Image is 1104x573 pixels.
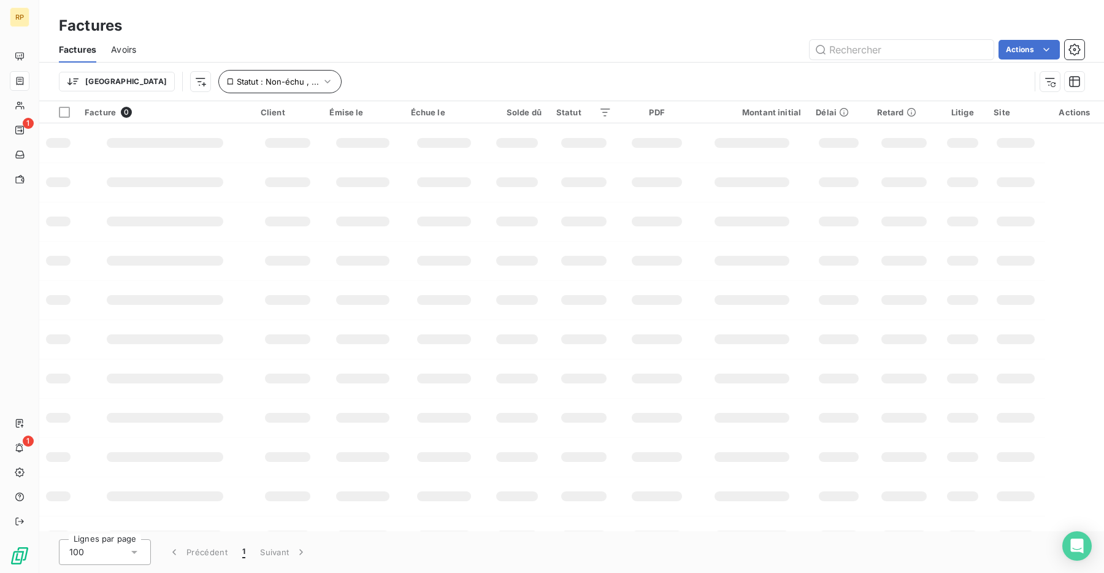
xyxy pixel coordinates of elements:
div: Litige [946,107,979,117]
div: PDF [626,107,688,117]
input: Rechercher [810,40,994,60]
div: Montant initial [703,107,802,117]
span: 1 [242,546,245,558]
div: Retard [877,107,932,117]
span: Avoirs [111,44,136,56]
div: Échue le [411,107,478,117]
div: Émise le [329,107,396,117]
button: 1 [235,539,253,565]
h3: Factures [59,15,122,37]
span: Statut : Non-échu , ... [237,77,319,87]
div: Open Intercom Messenger [1062,531,1092,561]
button: Précédent [161,539,235,565]
div: Délai [816,107,862,117]
button: [GEOGRAPHIC_DATA] [59,72,175,91]
span: 1 [23,118,34,129]
div: Actions [1052,107,1097,117]
span: 1 [23,436,34,447]
span: 0 [121,107,132,118]
div: Client [261,107,315,117]
div: Site [994,107,1038,117]
div: Statut [556,107,611,117]
button: Actions [999,40,1060,60]
span: Facture [85,107,116,117]
span: Factures [59,44,96,56]
button: Suivant [253,539,315,565]
button: Statut : Non-échu , ... [218,70,342,93]
span: 100 [69,546,84,558]
div: RP [10,7,29,27]
img: Logo LeanPay [10,546,29,566]
div: Solde dû [493,107,542,117]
